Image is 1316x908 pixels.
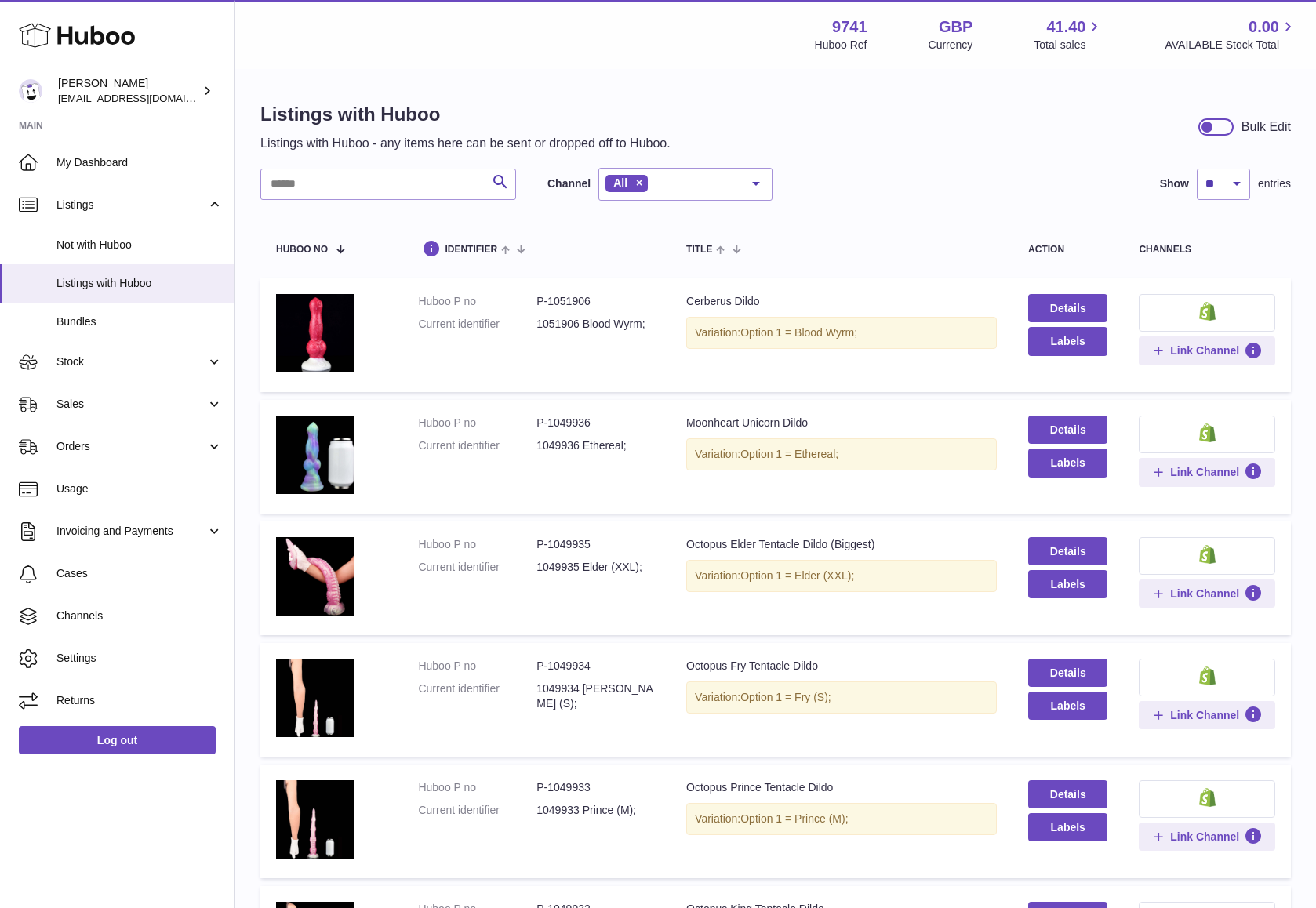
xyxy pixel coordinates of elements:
div: Variation: [686,438,997,470]
span: Channels [56,608,223,623]
span: All [613,176,627,189]
span: Link Channel [1170,587,1239,601]
span: Option 1 = Prince (M); [740,812,848,825]
dt: Huboo P no [418,416,536,430]
img: Octopus Fry Tentacle Dildo [276,659,354,737]
button: Labels [1028,813,1107,841]
a: Details [1028,537,1107,565]
span: Link Channel [1170,830,1239,844]
div: Variation: [686,803,997,835]
dd: 1049934 [PERSON_NAME] (S); [536,681,655,711]
strong: 9741 [832,16,867,38]
span: Huboo no [276,245,328,255]
span: Option 1 = Elder (XXL); [740,569,854,582]
dt: Current identifier [418,560,536,575]
div: Octopus Elder Tentacle Dildo (Biggest) [686,537,997,552]
span: Stock [56,354,206,369]
button: Labels [1028,449,1107,477]
img: shopify-small.png [1199,423,1216,442]
div: Huboo Ref [815,38,867,53]
img: Moonheart Unicorn Dildo [276,416,354,494]
span: Invoicing and Payments [56,524,206,539]
button: Link Channel [1139,579,1275,608]
a: 0.00 AVAILABLE Stock Total [1165,16,1297,53]
dd: 1049933 Prince (M); [536,803,655,818]
span: Returns [56,693,223,708]
div: Currency [929,38,973,53]
img: Cerberus Dildo [276,294,354,372]
span: Link Channel [1170,343,1239,358]
dt: Current identifier [418,803,536,818]
img: shopify-small.png [1199,302,1216,321]
div: Moonheart Unicorn Dildo [686,416,997,430]
span: Orders [56,439,206,454]
img: shopify-small.png [1199,788,1216,807]
span: Listings [56,198,206,212]
span: Option 1 = Blood Wyrm; [740,326,857,339]
button: Link Channel [1139,458,1275,486]
dt: Current identifier [418,681,536,711]
a: Details [1028,294,1107,322]
span: 41.40 [1046,16,1085,38]
span: Sales [56,397,206,412]
dt: Current identifier [418,317,536,332]
button: Labels [1028,570,1107,598]
dd: P-1049935 [536,537,655,552]
img: shopify-small.png [1199,666,1216,685]
div: Cerberus Dildo [686,294,997,309]
div: Variation: [686,681,997,714]
button: Link Channel [1139,701,1275,729]
div: channels [1139,245,1275,255]
p: Listings with Huboo - any items here can be sent or dropped off to Huboo. [260,135,671,152]
a: 41.40 Total sales [1034,16,1103,53]
span: Settings [56,651,223,666]
span: [EMAIL_ADDRESS][DOMAIN_NAME] [58,92,231,104]
dt: Huboo P no [418,294,536,309]
span: Link Channel [1170,708,1239,722]
span: Link Channel [1170,465,1239,479]
label: Channel [547,176,591,191]
dd: 1051906 Blood Wyrm; [536,317,655,332]
span: Bundles [56,314,223,329]
dd: P-1051906 [536,294,655,309]
span: Usage [56,481,223,496]
span: My Dashboard [56,155,223,170]
span: Not with Huboo [56,238,223,252]
label: Show [1160,176,1189,191]
dd: 1049935 Elder (XXL); [536,560,655,575]
button: Labels [1028,692,1107,720]
span: entries [1258,176,1291,191]
a: Log out [19,726,216,754]
div: Octopus Fry Tentacle Dildo [686,659,997,674]
span: title [686,245,712,255]
dd: P-1049936 [536,416,655,430]
a: Details [1028,416,1107,444]
span: Cases [56,566,223,581]
span: Listings with Huboo [56,276,223,291]
span: Option 1 = Fry (S); [740,691,831,703]
span: AVAILABLE Stock Total [1165,38,1297,53]
strong: GBP [939,16,972,38]
dd: 1049936 Ethereal; [536,438,655,453]
span: Total sales [1034,38,1103,53]
img: ajcmarketingltd@gmail.com [19,79,42,103]
div: Variation: [686,560,997,592]
dd: P-1049933 [536,780,655,795]
button: Labels [1028,327,1107,355]
dt: Current identifier [418,438,536,453]
div: Bulk Edit [1241,118,1291,136]
span: Option 1 = Ethereal; [740,448,838,460]
button: Link Channel [1139,823,1275,851]
span: 0.00 [1249,16,1279,38]
dd: P-1049934 [536,659,655,674]
img: Octopus Elder Tentacle Dildo (Biggest) [276,537,354,616]
div: [PERSON_NAME] [58,76,199,106]
dt: Huboo P no [418,780,536,795]
img: Octopus Prince Tentacle Dildo [276,780,354,859]
dt: Huboo P no [418,537,536,552]
div: action [1028,245,1107,255]
div: Octopus Prince Tentacle Dildo [686,780,997,795]
a: Details [1028,780,1107,808]
span: identifier [445,245,497,255]
dt: Huboo P no [418,659,536,674]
